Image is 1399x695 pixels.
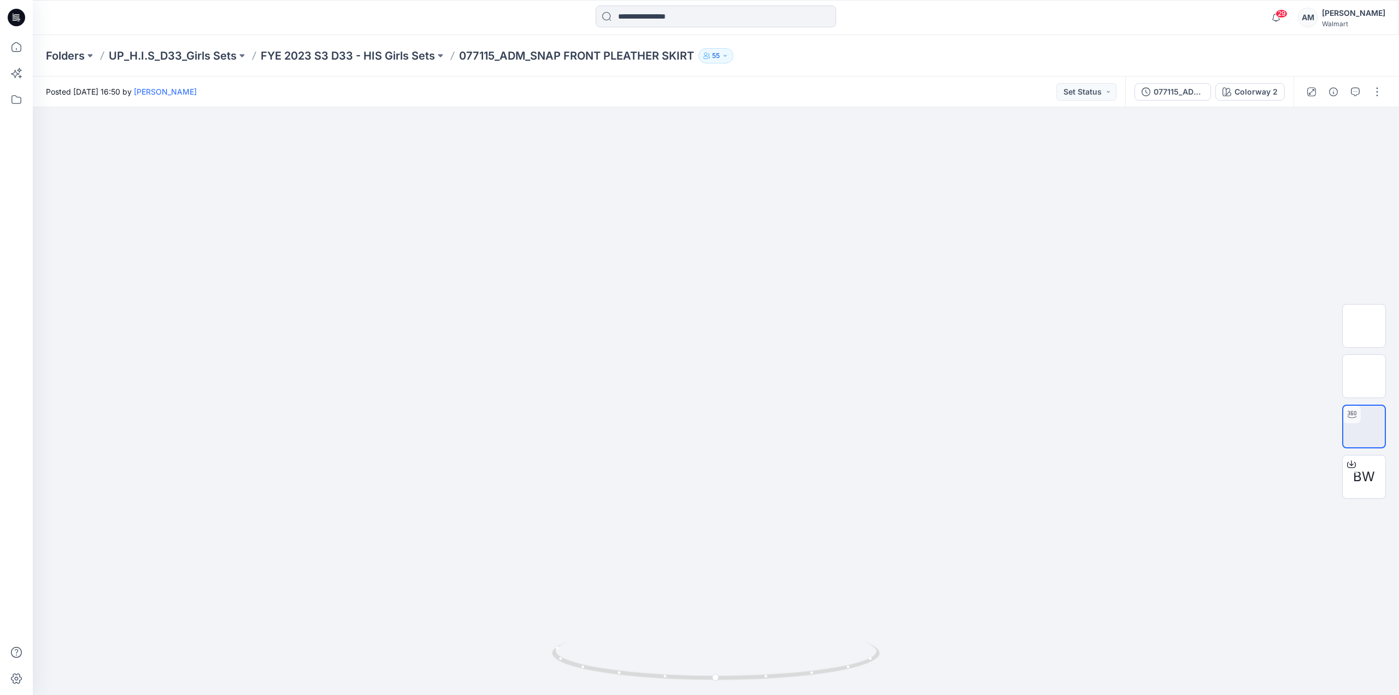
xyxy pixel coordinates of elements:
button: 55 [698,48,733,63]
p: 077115_ADM_SNAP FRONT PLEATHER SKIRT [459,48,694,63]
span: 29 [1275,9,1288,18]
p: 55 [712,50,720,62]
a: UP_H.I.S_D33_Girls Sets [109,48,237,63]
a: Folders [46,48,85,63]
div: Colorway 2 [1235,86,1278,98]
button: Details [1325,83,1342,101]
div: Walmart [1322,20,1385,28]
span: Posted [DATE] 16:50 by [46,86,197,97]
img: WM GL 8 SKIRT-ABV KNEE Colorway wo Avatar [1343,355,1385,398]
button: Colorway 2 [1215,83,1285,101]
div: AM [1298,8,1318,27]
a: [PERSON_NAME] [134,87,197,96]
button: 077115_ADM_SNAP FRONT PLEATHER SKIRT [1135,83,1211,101]
div: [PERSON_NAME] [1322,7,1385,20]
div: 077115_ADM_SNAP FRONT PLEATHER SKIRT [1154,86,1204,98]
a: FYE 2023 S3 D33 - HIS Girls Sets [261,48,435,63]
span: BW [1353,467,1375,487]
